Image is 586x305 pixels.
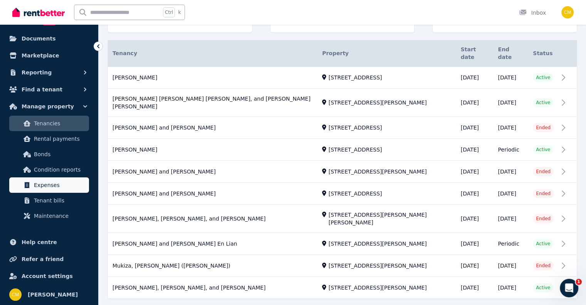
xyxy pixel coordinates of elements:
[22,102,74,111] span: Manage property
[17,253,34,259] span: Home
[34,180,86,190] span: Expenses
[456,255,494,277] td: [DATE]
[493,183,528,205] td: [DATE]
[34,119,86,128] span: Tenancies
[22,68,52,77] span: Reporting
[108,161,577,183] a: View details for Steven Anderson and Kristen Prosser
[108,117,577,139] a: View details for Kristen Prosser and Steven Anderson
[34,196,86,205] span: Tenant bills
[456,117,494,139] td: [DATE]
[493,40,528,67] th: End date
[63,97,87,105] div: • 3m ago
[16,78,138,86] div: Recent message
[133,12,146,26] div: Close
[9,208,89,224] a: Maintenance
[108,255,577,277] a: View details for Mukiza, Rupiya (Alexis Kiruhura)
[122,253,134,259] span: Help
[28,290,78,299] span: [PERSON_NAME]
[6,99,92,114] button: Manage property
[16,217,129,233] div: How Applications are Received and Managed
[11,199,143,214] div: Rental Payments - General FAQs
[6,268,92,284] a: Account settings
[51,234,102,265] button: Messages
[576,279,582,285] span: 1
[34,150,86,159] span: Bonds
[16,174,129,182] div: Rental Payments - How They Work
[15,35,139,48] p: Hi Conor 👋
[8,71,146,112] div: Recent messageRochelle avatarJeremy avatarEarl avatarHow can we help?RentBetter•3m ago
[493,233,528,255] td: Periodic
[16,156,62,164] span: Search for help
[456,277,494,299] td: [DATE]
[9,131,89,147] a: Rental payments
[11,214,143,236] div: How Applications are Received and Managed
[22,254,64,264] span: Refer a friend
[456,183,494,205] td: [DATE]
[493,277,528,299] td: [DATE]
[561,6,574,19] img: Conor Mclaughlin
[9,288,22,301] img: Conor Mclaughlin
[456,205,494,233] td: [DATE]
[16,130,129,138] div: We typically reply in under 30 minutes
[108,89,577,117] a: View details for Tanika Rose Newton, Daniel james Moffat, and Madeleine Jane Moffat
[32,90,81,96] span: How can we help?
[11,152,143,168] button: Search for help
[108,183,577,205] a: View details for John O'Neill and James Halfacre
[493,89,528,117] td: [DATE]
[21,96,30,106] img: Earl avatar
[6,234,92,250] a: Help centre
[15,96,24,106] img: Jeremy avatar
[16,202,129,211] div: Rental Payments - General FAQs
[456,89,494,117] td: [DATE]
[108,67,577,89] a: View details for Jade Clifton
[456,40,494,67] th: Start date
[317,40,456,67] th: Property
[11,185,143,199] div: How much does it cost?
[456,233,494,255] td: [DATE]
[493,161,528,183] td: [DATE]
[493,139,528,161] td: Periodic
[8,116,146,145] div: Send us a messageWe typically reply in under 30 minutes
[16,188,129,196] div: How much does it cost?
[8,83,146,111] div: Rochelle avatarJeremy avatarEarl avatarHow can we help?RentBetter•3m ago
[34,134,86,143] span: Rental payments
[22,271,73,281] span: Account settings
[6,65,92,80] button: Reporting
[6,31,92,46] a: Documents
[163,7,175,17] span: Ctrl
[9,116,89,131] a: Tenancies
[528,40,558,67] th: Status
[64,253,91,259] span: Messages
[22,34,56,43] span: Documents
[456,161,494,183] td: [DATE]
[103,234,154,265] button: Help
[108,277,577,299] a: View details for Shaun Thompson, Danielle Cooper, and Ian Cooper
[22,85,62,94] span: Find a tenant
[9,193,89,208] a: Tenant bills
[16,122,129,130] div: Send us a message
[12,7,65,18] img: RentBetter
[22,51,59,60] span: Marketplace
[9,147,89,162] a: Bonds
[560,279,578,297] iframe: Intercom live chat
[34,211,86,221] span: Maintenance
[108,139,577,161] a: View details for Natasha Malone
[108,233,577,255] a: View details for Neng Khan Bia and Niang En Lian
[34,165,86,174] span: Condition reports
[32,97,62,105] div: RentBetter
[22,238,57,247] span: Help centre
[6,48,92,63] a: Marketplace
[493,255,528,277] td: [DATE]
[6,82,92,97] button: Find a tenant
[11,171,143,185] div: Rental Payments - How They Work
[9,162,89,177] a: Condition reports
[493,205,528,233] td: [DATE]
[178,9,181,15] span: k
[15,48,139,61] p: How can we help?
[456,139,494,161] td: [DATE]
[112,49,137,57] span: Tenancy
[519,9,546,17] div: Inbox
[493,117,528,139] td: [DATE]
[6,251,92,267] a: Refer a friend
[108,205,577,233] a: View details for Carolyn Tarrant, Jordan Hudson, and Jared Hudson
